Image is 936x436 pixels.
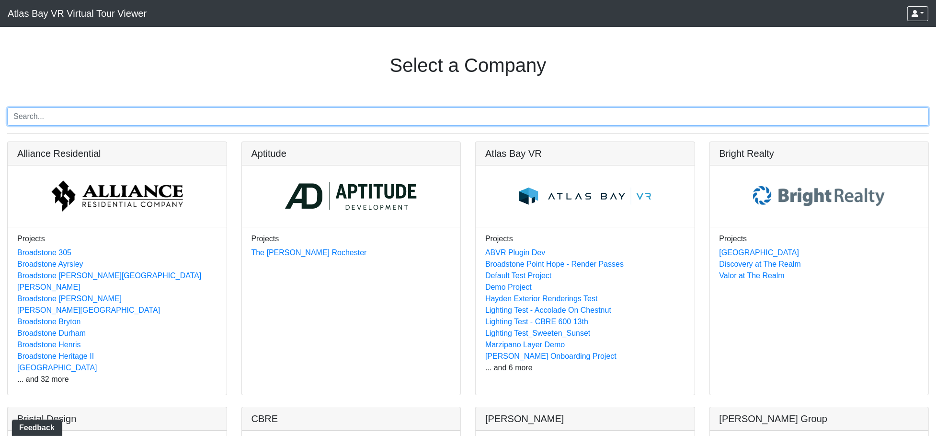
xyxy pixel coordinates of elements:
[8,4,147,23] span: Atlas Bay VR Virtual Tour Viewer
[17,364,97,372] a: [GEOGRAPHIC_DATA]
[485,341,565,349] a: Marzipano Layer Demo
[485,295,598,303] a: Hayden Exterior Renderings Test
[17,271,201,291] a: Broadstone [PERSON_NAME][GEOGRAPHIC_DATA][PERSON_NAME]
[17,260,83,268] a: Broadstone Ayrsley
[719,248,799,257] a: [GEOGRAPHIC_DATA]
[7,107,929,126] input: Search
[17,306,160,314] a: [PERSON_NAME][GEOGRAPHIC_DATA]
[485,260,624,268] a: Broadstone Point Hope - Render Passes
[17,318,81,326] a: Broadstone Bryton
[7,417,64,436] iframe: Ybug feedback widget
[485,306,611,314] a: Lighting Test - Accolade On Chestnut
[719,271,785,280] a: Valor at The Realm
[485,352,616,360] a: [PERSON_NAME] Onboarding Project
[485,283,532,291] a: Demo Project
[251,248,367,257] a: The [PERSON_NAME] Rochester
[719,260,801,268] a: Discovery at The Realm
[17,352,94,360] a: Broadstone Heritage II
[17,295,122,303] a: Broadstone [PERSON_NAME]
[485,248,545,257] a: ABVR Plugin Dev
[17,341,81,349] a: Broadstone Henris
[485,271,551,280] a: Default Test Project
[485,318,588,326] a: Lighting Test - CBRE 600 13th
[17,329,86,337] a: Broadstone Durham
[390,54,547,77] h1: Select a Company
[17,248,71,257] a: Broadstone 305
[485,329,590,337] a: Lighting Test_Sweeten_Sunset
